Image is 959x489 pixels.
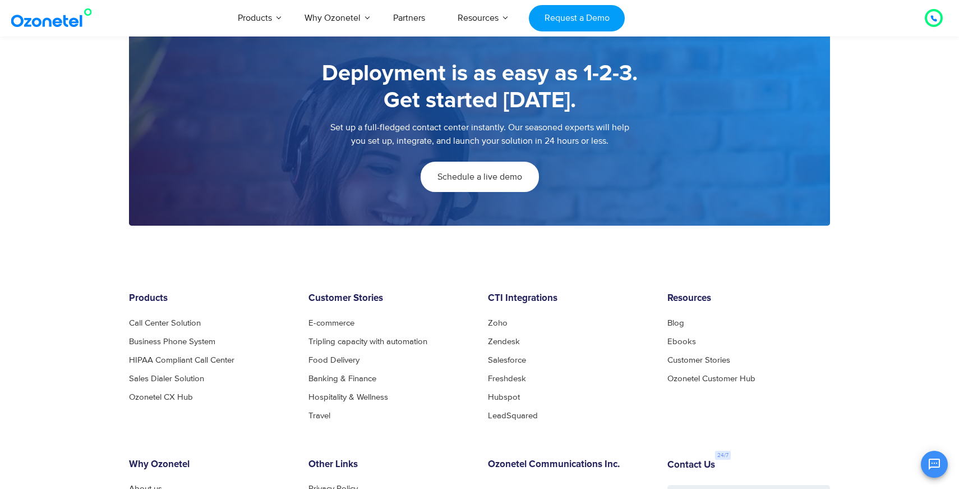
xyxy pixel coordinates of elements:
[129,337,215,346] a: Business Phone System
[129,356,234,364] a: HIPAA Compliant Call Center
[129,459,292,470] h6: Why Ozonetel
[667,356,730,364] a: Customer Stories
[308,356,359,364] a: Food Delivery
[488,356,526,364] a: Salesforce
[129,374,204,383] a: Sales Dialer Solution
[437,172,522,181] span: Schedule a live demo
[308,319,354,327] a: E-commerce
[488,337,520,346] a: Zendesk
[129,319,201,327] a: Call Center Solution
[308,412,330,420] a: Travel
[488,459,651,470] h6: Ozonetel Communications Inc.
[308,459,471,470] h6: Other Links
[529,5,625,31] a: Request a Demo
[488,374,526,383] a: Freshdesk
[667,374,755,383] a: Ozonetel Customer Hub
[129,293,292,304] h6: Products
[667,460,715,471] h6: Contact Us
[308,293,471,304] h6: Customer Stories
[421,162,539,192] a: Schedule a live demo
[667,337,696,346] a: Ebooks
[488,293,651,304] h6: CTI Integrations
[308,393,388,401] a: Hospitality & Wellness
[488,319,508,327] a: Zoho
[129,393,193,401] a: Ozonetel CX Hub
[151,60,808,114] h5: Deployment is as easy as 1-2-3. Get started [DATE].
[921,451,948,478] button: Open chat
[667,319,684,327] a: Blog
[488,393,520,401] a: Hubspot
[667,293,830,304] h6: Resources
[151,121,808,148] p: Set up a full-fledged contact center instantly. Our seasoned experts will help you set up, integr...
[488,412,538,420] a: LeadSquared
[308,374,376,383] a: Banking & Finance
[308,337,427,346] a: Tripling capacity with automation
